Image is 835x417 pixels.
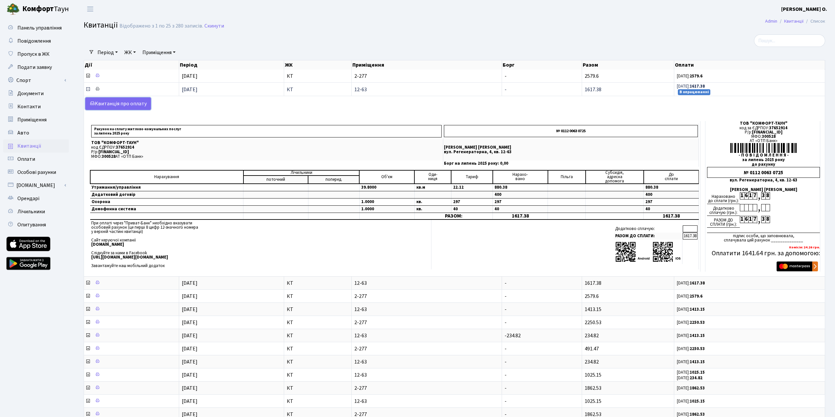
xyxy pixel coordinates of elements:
[707,204,740,216] div: Додатково сплачую (грн.):
[761,192,765,199] div: 3
[414,170,451,184] td: Оди- ниця
[287,359,349,365] span: КТ
[22,4,69,15] span: Таун
[91,145,442,150] p: код ЄДРПОУ:
[17,142,41,150] span: Квитанції
[707,216,740,228] div: РАЗОМ ДО СПЛАТИ (грн.):
[17,156,35,163] span: Оплати
[690,320,705,325] b: 2250.53
[17,208,45,215] span: Лічильники
[493,170,548,184] td: Нарахо- вано
[677,369,705,375] small: [DATE]:
[98,149,129,155] span: [FINANCIAL_ID]
[354,320,499,325] span: 2-277
[753,192,757,199] div: 7
[102,154,115,159] span: 300528
[182,73,198,80] span: [DATE]
[414,184,451,191] td: кв.м
[707,233,820,242] div: підпис особи, що заповнювала, сплачувала цей рахунок ______________
[707,126,820,130] div: код за ЄДРПОУ:
[614,225,682,232] td: Додатково сплачую:
[354,87,499,92] span: 12-63
[690,73,702,79] b: 2579.6
[765,216,770,223] div: 8
[414,198,451,205] td: кв.
[505,293,507,300] span: -
[690,293,702,299] b: 2579.6
[644,198,699,205] td: 297
[182,371,198,379] span: [DATE]
[677,375,702,381] small: [DATE]:
[182,345,198,352] span: [DATE]
[287,333,349,338] span: КТ
[414,205,451,213] td: кв.
[677,293,702,299] small: [DATE]:
[3,179,69,192] a: [DOMAIN_NAME]
[585,385,601,392] span: 1862.53
[354,346,499,351] span: 2-277
[757,204,761,212] div: ,
[505,73,507,80] span: -
[548,170,586,184] td: Пільга
[119,23,203,29] div: Відображено з 1 по 25 з 280 записів.
[493,191,548,198] td: 400
[582,60,674,70] th: Разом
[3,153,69,166] a: Оплати
[17,195,39,202] span: Орендарі
[91,141,442,145] p: ТОВ "КОМФОРТ-ТАУН"
[707,158,820,162] div: за липень 2025 року
[690,375,702,381] b: 234.82
[287,412,349,417] span: КТ
[3,205,69,218] a: Лічильники
[505,398,507,405] span: -
[777,261,818,271] img: Masterpass
[90,184,243,191] td: Утримання/управління
[781,6,827,13] b: [PERSON_NAME] О.
[585,73,599,80] span: 2579.6
[784,18,804,25] a: Квитанції
[3,100,69,113] a: Контакти
[3,21,69,34] a: Панель управління
[762,134,776,139] span: 300528
[644,184,699,191] td: 880.38
[585,398,601,405] span: 1025.15
[287,87,349,92] span: КТ
[493,198,548,205] td: 297
[690,83,705,89] b: 1617.38
[493,205,548,213] td: 40
[707,139,820,143] div: АТ «ОТП Банк»
[644,191,699,198] td: 400
[493,213,548,219] td: 1617.38
[707,192,740,204] div: Нараховано до сплати (грн.):
[644,213,699,219] td: 1617.38
[451,205,493,213] td: 40
[804,18,825,25] li: Список
[789,245,820,250] b: Комісія: 24.26 грн.
[586,170,644,184] td: Субсидія, адресна допомога
[769,125,787,131] span: 37652914
[84,60,179,70] th: Дії
[505,86,507,93] span: -
[444,161,698,166] p: Борг на липень 2025 року: 0,00
[677,359,705,365] small: [DATE]:
[17,169,56,176] span: Особові рахунки
[451,198,493,205] td: 297
[287,386,349,391] span: КТ
[90,191,243,198] td: Додатковий договір
[354,307,499,312] span: 12-63
[352,60,502,70] th: Приміщення
[95,47,120,58] a: Період
[287,294,349,299] span: КТ
[585,306,601,313] span: 1413.15
[179,60,284,70] th: Період
[354,386,499,391] span: 2-277
[182,358,198,365] span: [DATE]
[17,24,62,31] span: Панель управління
[585,358,599,365] span: 234.82
[182,293,198,300] span: [DATE]
[690,306,705,312] b: 1413.15
[502,60,582,70] th: Борг
[451,170,493,184] td: Тариф
[740,192,744,199] div: 1
[781,5,827,13] a: [PERSON_NAME] О.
